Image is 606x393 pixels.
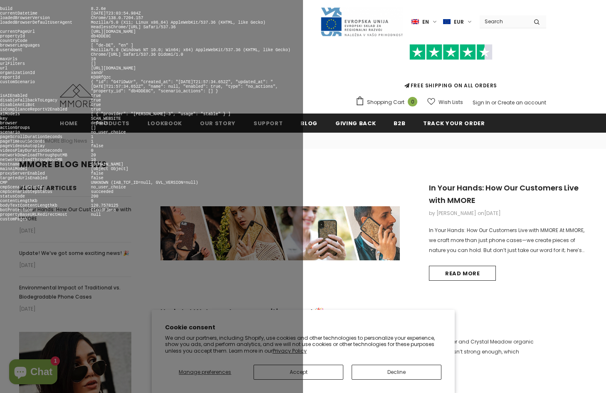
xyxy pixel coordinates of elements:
pre: true [91,98,101,103]
a: Track your order [423,114,485,132]
a: Giving back [335,114,376,132]
span: Track your order [423,119,485,127]
pre: Mozilla/5.0 (X11; Linux x86_64) AppleWebKit/537.36 (KHTML, like Gecko) HeadlessChrome/[URL] Safar... [91,20,266,30]
button: Decline [352,365,441,380]
img: Javni Razpis [320,7,403,37]
span: Blog [301,119,318,127]
pre: UNKNOWN (IAB_TCF_ID=null, GVL_VERSION=null) [91,180,198,185]
pre: [ "de-DE", "en" ] [91,43,133,48]
pre: true [91,94,101,98]
a: Read more [429,266,496,281]
a: Wish Lists [427,95,463,109]
pre: [URL][DOMAIN_NAME] [91,66,136,71]
img: i-lang-1.png [411,18,419,25]
pre: false [91,171,103,176]
pre: { "id": "G47iDwUr", "created_at": "[DATE]T21:57:34.652Z", "updated_at": "[DATE]T21:57:34.652Z", "... [91,80,278,94]
pre: db4DDE8C [91,34,111,39]
pre: 20 [91,153,96,158]
a: In Your Hands: How Our Customers Live with MMORE [429,183,579,205]
a: B2B [394,114,405,132]
p: We and our partners, including Shopify, use cookies and other technologies to personalize your ex... [165,335,441,354]
pre: Mozilla/5.0 (Windows NT 10.0; Win64; x64) AppleWebKit/537.36 (KHTML, like Gecko) Chrome/[URL] Saf... [91,48,291,57]
img: Trust Pilot Stars [409,44,493,60]
pre: default [91,121,108,126]
pre: [object Object] [91,167,128,171]
pre: Chrome/138.0.7204.157 [91,16,143,20]
pre: false [91,176,103,180]
a: Javni Razpis [320,18,403,25]
span: en [422,18,429,26]
a: Blog [301,114,318,132]
pre: true [91,107,101,112]
pre: [] [91,126,96,130]
time: [DATE] [484,210,501,217]
span: EUR [454,18,464,26]
pre: 200 [91,194,99,199]
pre: CloudFlare [91,208,116,213]
input: Search Site [480,15,527,27]
pre: null [91,213,101,217]
span: Giving back [335,119,376,127]
pre: xandr [91,71,103,75]
pre: [URL][DOMAIN_NAME] [91,30,136,34]
a: Create an account [498,99,546,106]
pre: 1 [91,135,94,139]
span: B2B [394,119,405,127]
pre: 10 [91,158,96,162]
a: Sign In [473,99,490,106]
pre: 10 [91,57,96,62]
pre: no_user_choice [91,185,126,190]
span: by [PERSON_NAME] [429,210,476,217]
span: Wish Lists [438,98,463,106]
span: or [491,99,496,106]
pre: 0 [91,148,94,153]
pre: no_user_choice [91,130,126,135]
span: on [478,210,501,217]
pre: 8.2.6e [91,7,106,11]
h2: Cookie consent [165,323,441,332]
pre: SCAN_WEBSITE [91,116,121,121]
iframe: Customer reviews powered by Trustpilot [355,60,546,82]
pre: succeeded [91,190,113,194]
pre: 0 [91,199,94,203]
pre: [DATE]T23:03:54.984Z [91,11,141,16]
a: Shopping Cart 0 [355,96,421,109]
pre: [DOMAIN_NAME] [91,162,123,167]
div: In Your Hands: How Our Customers Live with MMORE At MMORE, we craft more than just phone cases—we... [429,225,586,255]
pre: 1 [91,139,94,144]
pre: KD8RfQzc [91,75,111,80]
pre: [] [91,62,96,66]
pre: 120.7578125 [91,203,118,208]
pre: true [91,103,101,107]
span: Shopping Cart [367,98,404,106]
span: FREE SHIPPING ON ALL ORDERS [355,48,546,89]
pre: false [91,144,103,148]
pre: [ { "provider": "[PERSON_NAME]-3", "usage": "stable" } ] [91,112,231,116]
pre: DEU [91,39,99,43]
span: 0 [408,97,417,106]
